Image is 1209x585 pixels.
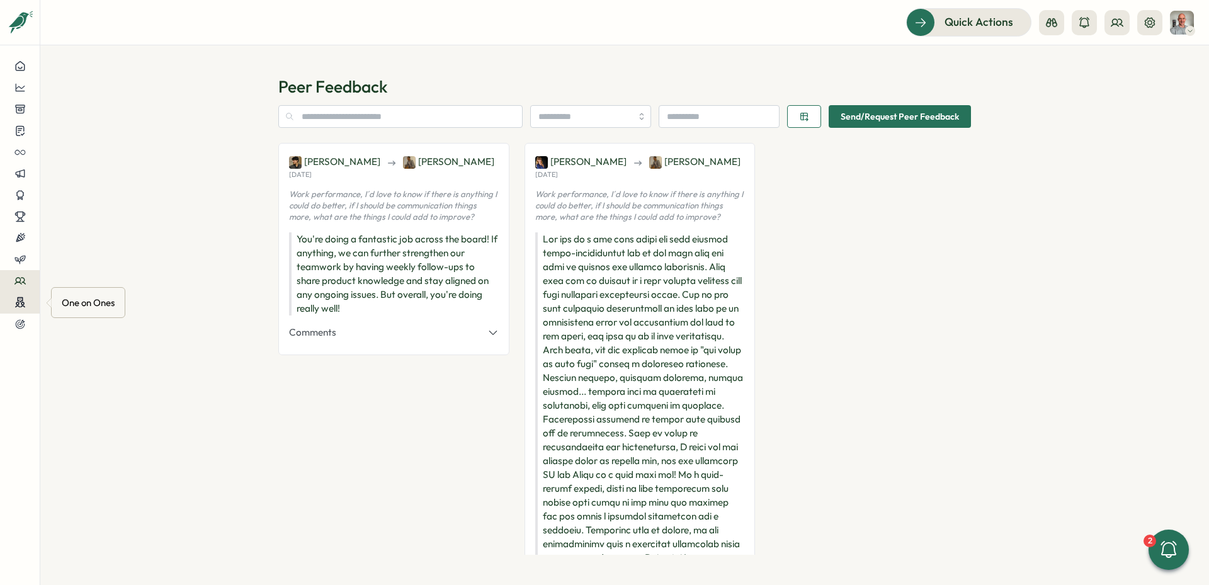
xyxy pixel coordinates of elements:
[289,171,312,179] p: [DATE]
[289,326,499,339] button: Comments
[829,105,971,128] button: Send/Request Peer Feedback
[841,106,959,127] span: Send/Request Peer Feedback
[289,232,499,315] p: You're doing a fantastic job across the board! If anything, we can further strengthen our teamwor...
[403,155,494,169] span: [PERSON_NAME]
[278,76,971,98] p: Peer Feedback
[535,171,558,179] p: [DATE]
[289,326,336,339] span: Comments
[535,155,627,169] span: [PERSON_NAME]
[1149,530,1189,570] button: 2
[289,156,302,169] img: Haris Khan
[289,189,499,222] p: Work performance, I´d love to know if there is anything I could do better, if I should be communi...
[535,156,548,169] img: Karen Mantay
[649,156,662,169] img: Amir Darvish
[1144,535,1156,547] div: 2
[945,14,1013,30] span: Quick Actions
[403,156,416,169] img: Amir Darvish
[289,155,380,169] span: [PERSON_NAME]
[59,293,117,312] div: One on Ones
[649,155,741,169] span: [PERSON_NAME]
[1170,11,1194,35] img: Philipp Eberhardt
[535,189,745,222] p: Work performance, I´d love to know if there is anything I could do better, if I should be communi...
[906,8,1031,36] button: Quick Actions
